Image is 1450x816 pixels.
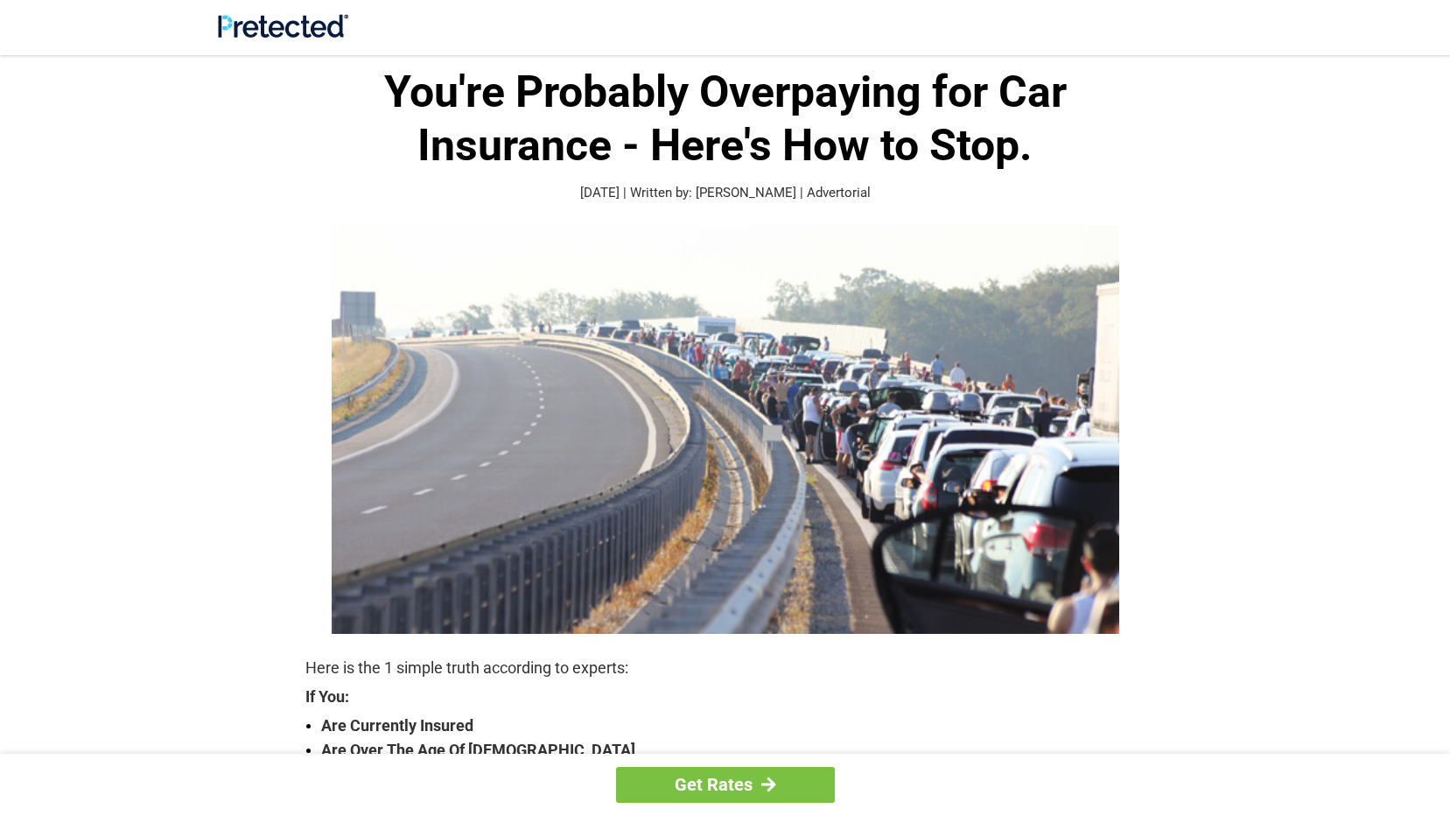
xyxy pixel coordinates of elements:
[616,767,835,803] a: Get Rates
[305,183,1145,203] p: [DATE] | Written by: [PERSON_NAME] | Advertorial
[321,714,1145,738] strong: Are Currently Insured
[305,689,1145,705] strong: If You:
[305,66,1145,172] h1: You're Probably Overpaying for Car Insurance - Here's How to Stop.
[218,25,348,41] a: Site Logo
[305,656,1145,680] p: Here is the 1 simple truth according to experts:
[321,738,1145,763] strong: Are Over The Age Of [DEMOGRAPHIC_DATA]
[218,14,348,38] img: Site Logo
